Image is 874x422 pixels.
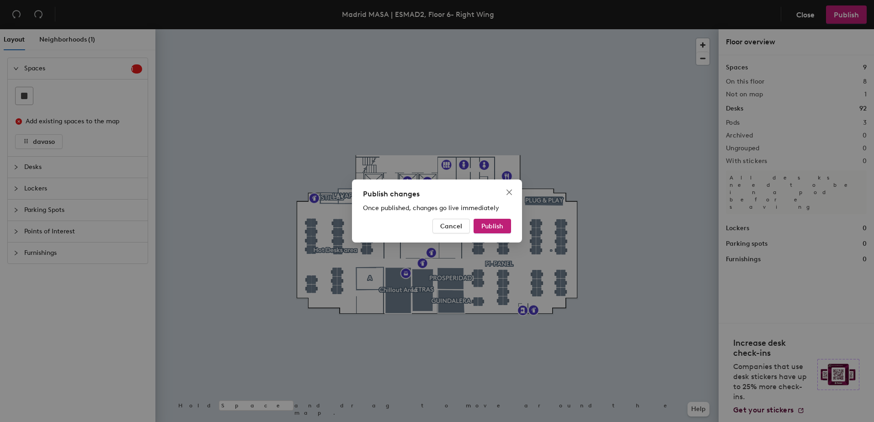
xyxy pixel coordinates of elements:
span: Once published, changes go live immediately [363,204,499,212]
div: Publish changes [363,189,511,200]
span: Cancel [440,222,462,230]
button: Cancel [432,219,470,233]
button: Close [502,185,517,200]
span: Publish [481,222,503,230]
span: close [506,189,513,196]
button: Publish [474,219,511,233]
span: Close [502,189,517,196]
